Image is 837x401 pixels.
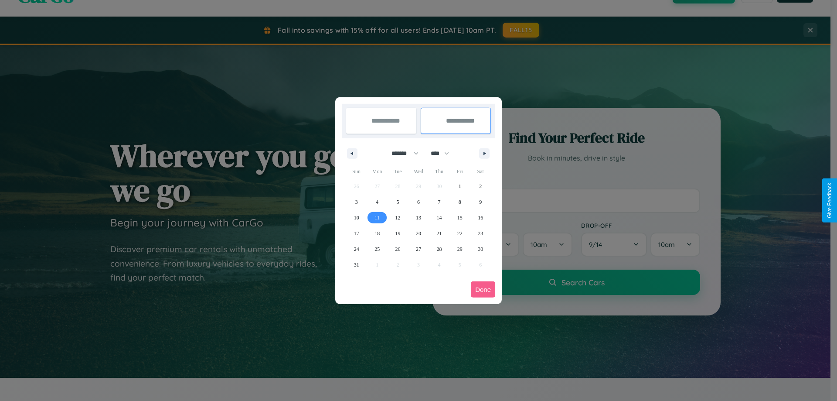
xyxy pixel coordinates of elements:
button: 6 [408,194,429,210]
button: 25 [367,241,387,257]
button: 17 [346,226,367,241]
button: 19 [388,226,408,241]
button: Done [471,281,495,298]
button: 24 [346,241,367,257]
span: 2 [479,178,482,194]
button: 28 [429,241,449,257]
button: 12 [388,210,408,226]
button: 11 [367,210,387,226]
span: 1 [459,178,461,194]
button: 16 [470,210,491,226]
button: 7 [429,194,449,210]
button: 9 [470,194,491,210]
button: 15 [449,210,470,226]
span: 29 [457,241,463,257]
span: 28 [436,241,442,257]
span: 24 [354,241,359,257]
span: 9 [479,194,482,210]
span: Wed [408,165,429,178]
button: 4 [367,194,387,210]
span: 7 [438,194,440,210]
span: Sun [346,165,367,178]
span: 16 [478,210,483,226]
div: Give Feedback [827,183,833,218]
span: 4 [376,194,378,210]
button: 1 [449,178,470,194]
button: 22 [449,226,470,241]
button: 10 [346,210,367,226]
span: 10 [354,210,359,226]
span: Sat [470,165,491,178]
button: 2 [470,178,491,194]
button: 30 [470,241,491,257]
span: 8 [459,194,461,210]
span: 18 [374,226,380,241]
button: 13 [408,210,429,226]
span: 20 [416,226,421,241]
span: Mon [367,165,387,178]
button: 20 [408,226,429,241]
span: 15 [457,210,463,226]
button: 18 [367,226,387,241]
span: Tue [388,165,408,178]
span: 22 [457,226,463,241]
span: 23 [478,226,483,241]
span: 30 [478,241,483,257]
span: 13 [416,210,421,226]
button: 5 [388,194,408,210]
span: 14 [436,210,442,226]
button: 23 [470,226,491,241]
span: Thu [429,165,449,178]
button: 14 [429,210,449,226]
button: 29 [449,241,470,257]
span: 25 [374,241,380,257]
button: 3 [346,194,367,210]
button: 21 [429,226,449,241]
span: Fri [449,165,470,178]
button: 27 [408,241,429,257]
span: 19 [395,226,401,241]
span: 17 [354,226,359,241]
span: 27 [416,241,421,257]
span: 3 [355,194,358,210]
span: 6 [417,194,420,210]
span: 21 [436,226,442,241]
button: 8 [449,194,470,210]
button: 26 [388,241,408,257]
span: 31 [354,257,359,273]
span: 11 [374,210,380,226]
span: 12 [395,210,401,226]
button: 31 [346,257,367,273]
span: 26 [395,241,401,257]
span: 5 [397,194,399,210]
